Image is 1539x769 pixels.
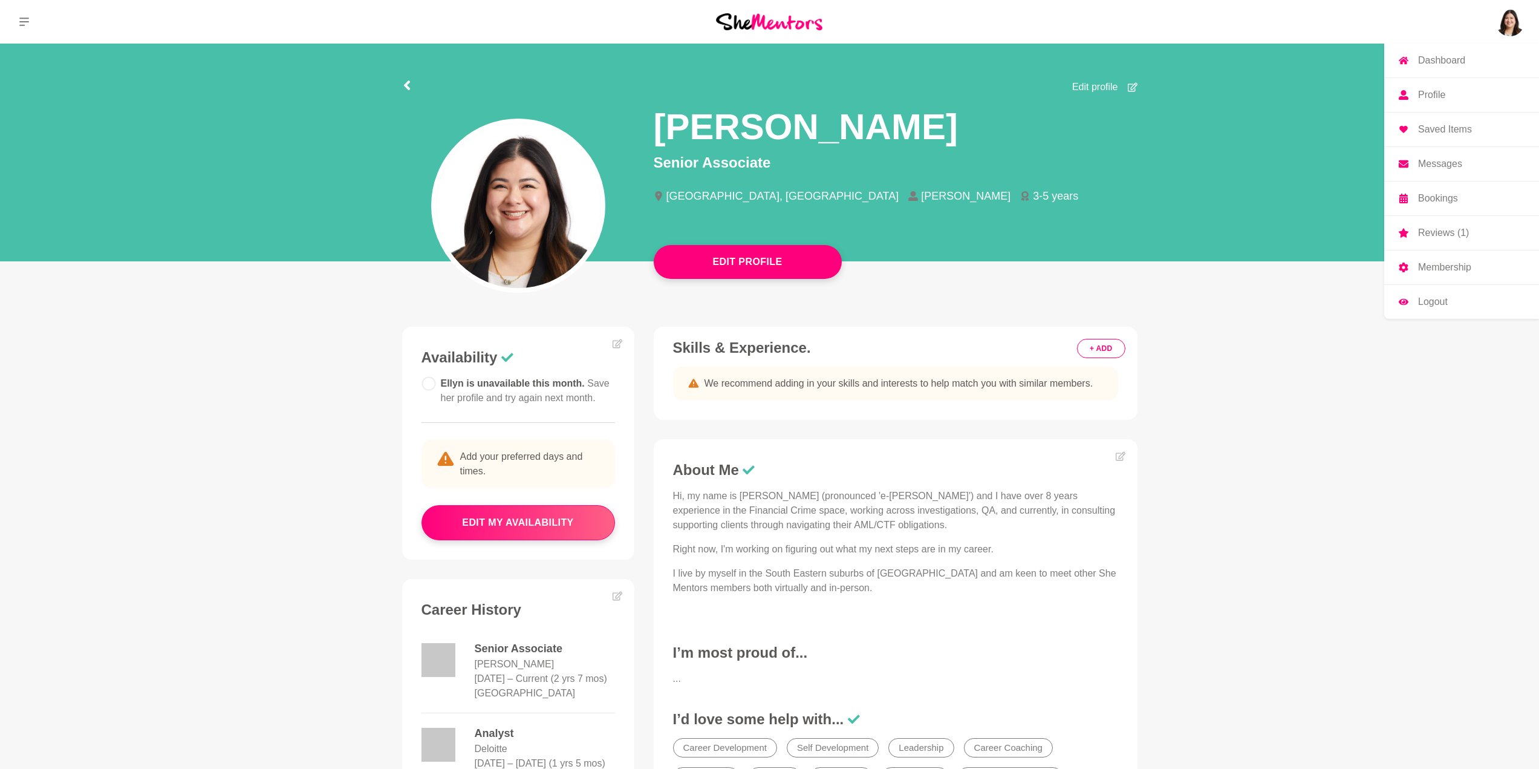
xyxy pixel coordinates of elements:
p: Dashboard [1418,56,1465,65]
p: Messages [1418,159,1462,169]
a: Saved Items [1384,113,1539,146]
time: [DATE] – Current (2 yrs 7 mos) [475,673,607,684]
h3: About Me [673,461,1118,479]
dd: [GEOGRAPHIC_DATA] [475,686,576,701]
p: Hi, my name is [PERSON_NAME] (pronounced 'e-[PERSON_NAME]') and I have over 8 years experience in... [673,489,1118,532]
button: Edit Profile [654,245,842,279]
p: ... [673,672,1118,686]
p: Bookings [1418,194,1458,203]
li: 3-5 years [1020,191,1088,201]
dd: Senior Associate [475,641,615,657]
img: She Mentors Logo [716,13,822,30]
span: Edit profile [1072,80,1118,94]
a: Ellyn YiinDashboardProfileSaved ItemsMessagesBookingsReviews (1)MembershipLogout [1495,7,1524,36]
dd: Analyst [475,725,615,742]
a: Messages [1384,147,1539,181]
dd: Deloitte [475,742,507,756]
li: [PERSON_NAME] [908,191,1020,201]
h3: I’m most proud of... [673,644,1118,662]
p: Profile [1418,90,1445,100]
p: Membership [1418,263,1471,272]
button: + ADD [1077,339,1125,358]
h3: Availability [421,349,615,367]
p: Logout [1418,297,1448,307]
a: Profile [1384,78,1539,112]
p: Right now, I'm working on figuring out what my next steps are in my career. [673,542,1118,557]
h3: Career History [421,601,615,619]
button: edit my availability [421,505,615,540]
p: Saved Items [1418,125,1472,134]
span: We recommend adding in your skills and interests to help match you with similar members. [704,376,1093,391]
dd: [PERSON_NAME] [475,657,555,672]
p: Senior Associate [654,152,1137,174]
span: Ellyn is unavailable this month. [441,378,610,403]
p: Reviews (1) [1418,228,1469,238]
dd: Feb 2023 – Current (2 yrs 7 mos) [475,672,607,686]
p: I live by myself in the South Eastern suburbs of [GEOGRAPHIC_DATA] and am keen to meet other She ... [673,566,1118,595]
p: Add your preferred days and times. [421,440,615,488]
a: Bookings [1384,182,1539,215]
time: [DATE] – [DATE] (1 yrs 5 mos) [475,758,605,768]
a: Dashboard [1384,44,1539,77]
span: Save her profile and try again next month. [441,378,610,403]
li: [GEOGRAPHIC_DATA], [GEOGRAPHIC_DATA] [654,191,909,201]
img: Ellyn Yiin [1495,7,1524,36]
h3: I’d love some help with... [673,710,1118,728]
a: Reviews (1) [1384,216,1539,250]
h1: [PERSON_NAME] [654,104,958,149]
h3: Skills & Experience. [673,339,1118,357]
